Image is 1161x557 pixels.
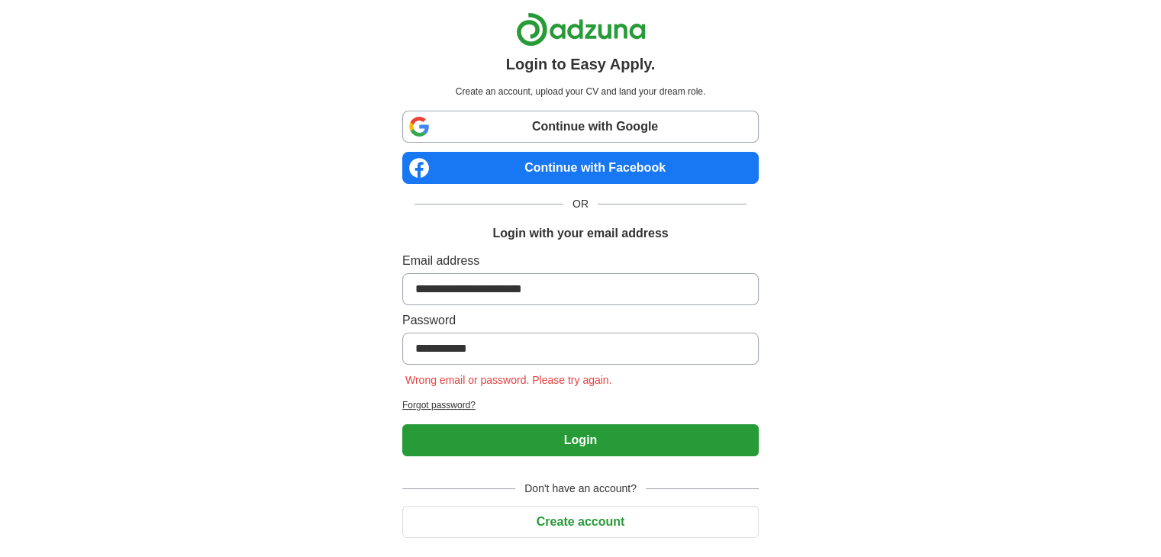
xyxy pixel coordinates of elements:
label: Email address [402,252,759,270]
span: Wrong email or password. Please try again. [402,374,615,386]
span: Don't have an account? [515,481,646,497]
span: OR [563,196,598,212]
h1: Login to Easy Apply. [506,53,656,76]
button: Login [402,424,759,456]
a: Continue with Google [402,111,759,143]
p: Create an account, upload your CV and land your dream role. [405,85,756,98]
button: Create account [402,506,759,538]
a: Continue with Facebook [402,152,759,184]
h1: Login with your email address [492,224,668,243]
a: Forgot password? [402,398,759,412]
label: Password [402,311,759,330]
a: Create account [402,515,759,528]
img: Adzuna logo [516,12,646,47]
